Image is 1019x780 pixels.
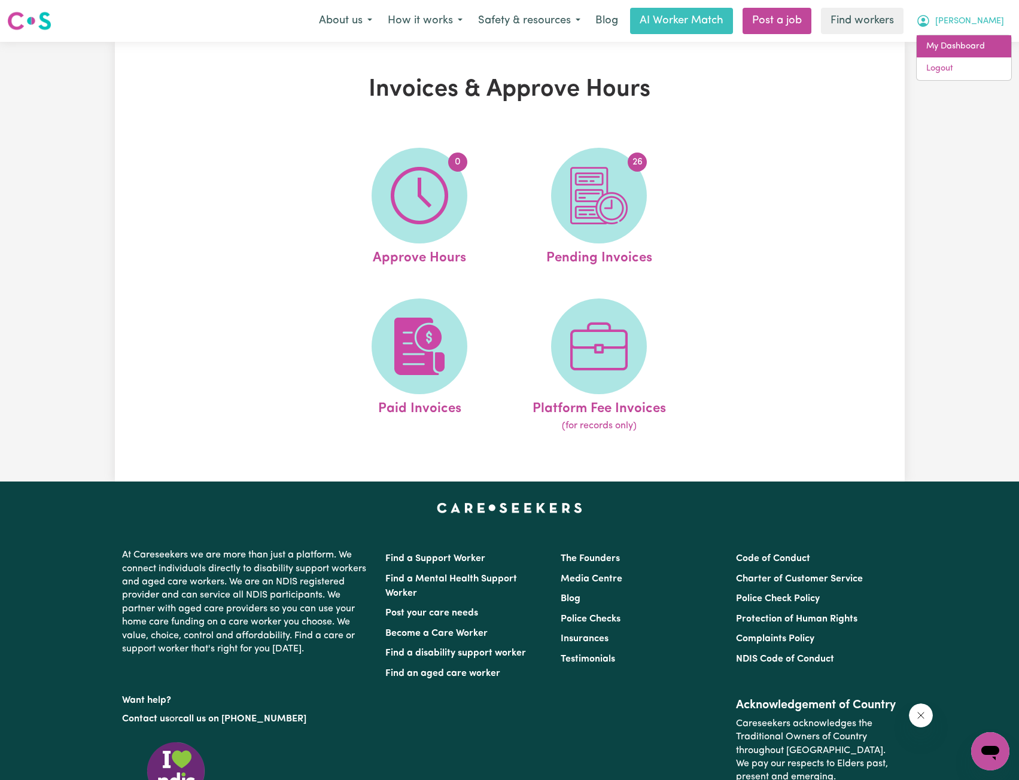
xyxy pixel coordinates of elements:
a: Protection of Human Rights [736,614,857,624]
span: Paid Invoices [378,394,461,419]
a: Platform Fee Invoices(for records only) [513,298,685,434]
button: How it works [380,8,470,33]
span: (for records only) [562,419,637,433]
a: Find a Support Worker [385,554,485,563]
span: Platform Fee Invoices [533,394,666,419]
a: Police Checks [561,614,620,624]
a: Post a job [743,8,811,34]
p: or [122,708,371,730]
a: Code of Conduct [736,554,810,563]
a: Charter of Customer Service [736,574,863,584]
a: Find a Mental Health Support Worker [385,574,517,598]
h1: Invoices & Approve Hours [254,75,766,104]
a: Become a Care Worker [385,629,488,638]
button: About us [311,8,380,33]
span: 26 [628,153,647,172]
a: My Dashboard [917,35,1011,58]
a: Insurances [561,634,609,644]
div: My Account [916,35,1012,81]
span: [PERSON_NAME] [935,15,1004,28]
a: Blog [588,8,625,34]
a: Testimonials [561,654,615,664]
a: Careseekers home page [437,503,582,513]
iframe: Close message [909,703,933,727]
iframe: Button to launch messaging window [971,732,1009,770]
a: Careseekers logo [7,7,51,35]
button: My Account [908,8,1012,33]
a: Blog [561,594,580,604]
a: Police Check Policy [736,594,820,604]
a: The Founders [561,554,620,563]
a: Post your care needs [385,608,478,618]
a: Find an aged care worker [385,669,500,678]
button: Safety & resources [470,8,588,33]
a: Find a disability support worker [385,648,526,658]
span: Approve Hours [373,243,466,269]
a: Contact us [122,714,169,724]
a: Media Centre [561,574,622,584]
p: Want help? [122,689,371,707]
a: Logout [917,57,1011,80]
a: NDIS Code of Conduct [736,654,834,664]
a: Paid Invoices [333,298,506,434]
img: Careseekers logo [7,10,51,32]
a: Approve Hours [333,148,506,269]
a: Complaints Policy [736,634,814,644]
span: 0 [448,153,467,172]
a: call us on [PHONE_NUMBER] [178,714,306,724]
h2: Acknowledgement of Country [736,698,897,712]
a: Pending Invoices [513,148,685,269]
span: Pending Invoices [546,243,652,269]
span: Need any help? [7,8,72,18]
p: At Careseekers we are more than just a platform. We connect individuals directly to disability su... [122,544,371,660]
a: AI Worker Match [630,8,733,34]
a: Find workers [821,8,904,34]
